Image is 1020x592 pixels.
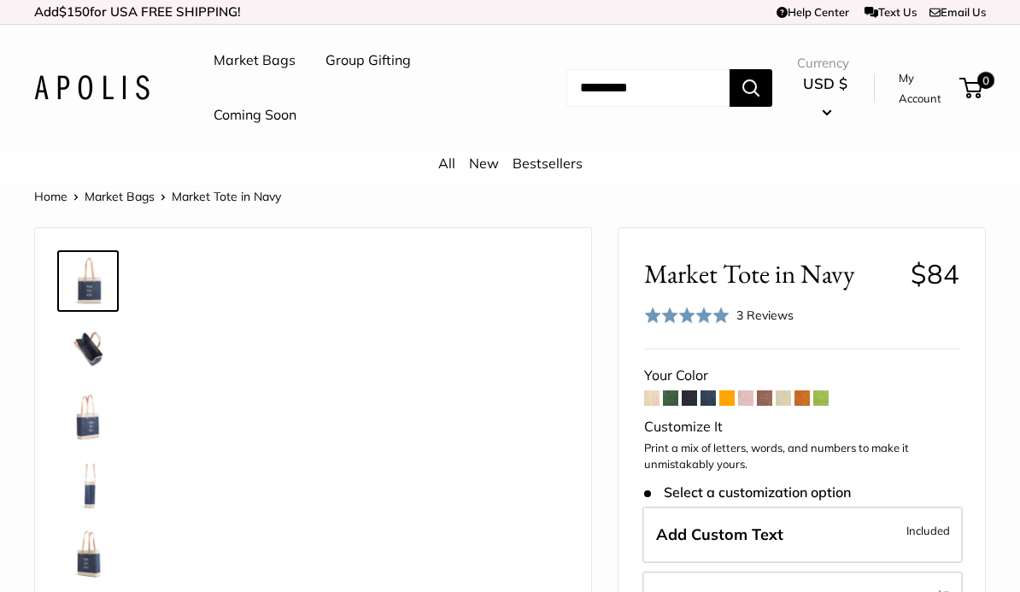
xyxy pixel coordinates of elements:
a: Home [34,189,67,204]
span: Add Custom Text [656,525,783,544]
p: Print a mix of letters, words, and numbers to make it unmistakably yours. [644,440,959,473]
img: Market Tote in Navy [61,254,115,308]
a: New [469,155,499,172]
label: Add Custom Text [642,507,963,563]
a: Text Us [865,5,917,19]
a: Market Tote in Navy [57,250,119,312]
span: Select a customization option [644,484,850,501]
button: Search [730,69,772,107]
div: Your Color [644,363,959,389]
img: Market Tote in Navy [61,527,115,582]
nav: Breadcrumb [34,185,281,208]
button: USD $ [797,70,853,125]
span: 3 Reviews [736,308,794,323]
a: Group Gifting [325,48,411,73]
span: USD $ [803,74,847,92]
a: Market Tote in Navy [57,455,119,517]
a: All [438,155,455,172]
img: Market Tote in Navy [61,459,115,513]
a: Coming Soon [214,103,296,128]
span: Included [906,520,950,541]
a: Market Bags [214,48,296,73]
a: Market Bags [85,189,155,204]
span: 0 [977,72,994,89]
a: Market Tote in Navy [57,319,119,380]
span: $150 [59,3,90,20]
a: Market Tote in Navy [57,524,119,585]
a: Bestsellers [513,155,583,172]
input: Search... [566,69,730,107]
img: Market Tote in Navy [61,390,115,445]
span: Market Tote in Navy [172,189,281,204]
a: Email Us [929,5,986,19]
img: Apolis [34,75,149,100]
span: Market Tote in Navy [644,258,897,290]
span: Currency [797,51,853,75]
a: 0 [961,78,982,98]
a: My Account [899,67,953,109]
a: Market Tote in Navy [57,387,119,448]
div: Customize It [644,414,959,440]
img: Market Tote in Navy [61,322,115,377]
span: $84 [911,257,959,290]
a: Help Center [777,5,849,19]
